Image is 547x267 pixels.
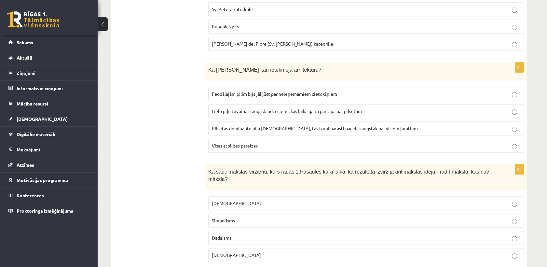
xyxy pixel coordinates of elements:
a: [DEMOGRAPHIC_DATA] [8,111,89,126]
a: Sākums [8,35,89,50]
span: Konferences [17,192,44,198]
span: Sv. Pētera katedrāle [212,6,253,12]
input: Dadaisms [512,236,517,241]
input: Feodālajām pilīm bija jākļūst par neieņemamiem cietokšņiem [512,92,517,97]
span: Atzīmes [17,162,34,168]
span: Feodālajām pilīm bija jākļūst par neieņemamiem cietokšņiem [212,91,337,97]
a: Atzīmes [8,157,89,172]
span: Pilsētas dominante bija [DEMOGRAPHIC_DATA], tās torņi parasti pacēlās augstāk par visiem jumtiem [212,125,418,131]
span: Aktuāli [17,55,32,61]
span: Dadaisms [212,235,231,241]
span: Visas atbildes pareizas [212,143,258,148]
span: Simbolisms [212,218,235,223]
span: Motivācijas programma [17,177,68,183]
legend: Maksājumi [17,142,89,157]
p: 2p [515,164,524,175]
input: [DEMOGRAPHIC_DATA] [512,253,517,259]
a: Konferences [8,188,89,203]
a: Informatīvie ziņojumi [8,81,89,96]
a: Maksājumi [8,142,89,157]
span: Lielo piļu tuvumā izauga daudzi ciemi, kas laika gaitā pārtapa par pilsētām [212,108,362,114]
input: Rundāles pils [512,25,517,30]
a: Rīgas 1. Tālmācības vidusskola [7,11,59,28]
a: Motivācijas programma [8,173,89,188]
span: [DEMOGRAPHIC_DATA] [212,200,261,206]
legend: Informatīvie ziņojumi [17,81,89,96]
p: 2p [515,62,524,73]
a: Aktuāli [8,50,89,65]
span: Mācību resursi [17,101,48,106]
span: Kā [PERSON_NAME] kari ietekmēja arhitektūru? [208,67,321,73]
input: [DEMOGRAPHIC_DATA] [512,202,517,207]
input: Visas atbildes pareizas [512,144,517,149]
span: Rundāles pils [212,23,239,29]
span: Kā sauc mākslas virzienu, kurš radās 1.Pasaules kara laikā, kā rezultātā izvirzīja antimākslas id... [208,169,489,182]
span: [PERSON_NAME] del Fiore (Sv. [PERSON_NAME]) katedrāle [212,41,333,47]
input: Simbolisms [512,219,517,224]
a: Proktoringa izmēģinājums [8,203,89,218]
span: Digitālie materiāli [17,131,55,137]
a: Mācību resursi [8,96,89,111]
legend: Ziņojumi [17,65,89,80]
input: Sv. Pētera katedrāle [512,7,517,13]
a: Ziņojumi [8,65,89,80]
input: Lielo piļu tuvumā izauga daudzi ciemi, kas laika gaitā pārtapa par pilsētām [512,109,517,115]
input: [PERSON_NAME] del Fiore (Sv. [PERSON_NAME]) katedrāle [512,42,517,47]
span: [DEMOGRAPHIC_DATA] [212,252,261,258]
span: [DEMOGRAPHIC_DATA] [17,116,68,122]
input: Pilsētas dominante bija [DEMOGRAPHIC_DATA], tās torņi parasti pacēlās augstāk par visiem jumtiem [512,127,517,132]
span: Sākums [17,39,33,45]
span: Proktoringa izmēģinājums [17,208,73,214]
a: Digitālie materiāli [8,127,89,142]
